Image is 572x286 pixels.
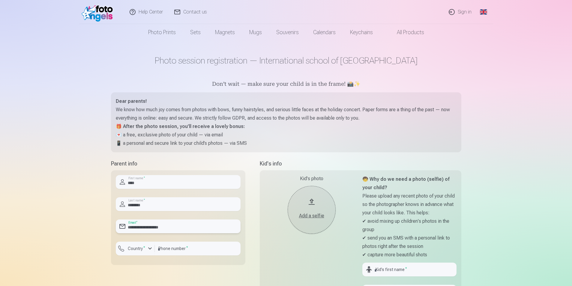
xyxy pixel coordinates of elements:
[125,246,148,252] label: Country
[242,24,269,41] a: Mugs
[288,186,336,234] button: Add a selfie
[116,106,457,122] p: We know how much joy comes from photos with bows, funny hairstyles, and serious little faces at t...
[111,55,461,66] h1: Photo session registration — International school of [GEOGRAPHIC_DATA]
[306,24,343,41] a: Calendars
[265,175,359,182] div: Kid's photo
[362,251,457,259] p: ✔ capture more beautiful shots
[362,234,457,251] p: ✔ send you an SMS with a personal link to photos right after the session
[116,131,457,139] p: 💌 a free, exclusive photo of your child — via email
[183,24,208,41] a: Sets
[208,24,242,41] a: Magnets
[260,159,461,168] h5: Kid's info
[82,2,116,22] img: /fa1
[269,24,306,41] a: Souvenirs
[141,24,183,41] a: Photo prints
[111,159,245,168] h5: Parent info
[116,124,245,129] strong: 🎁 After the photo session, you’ll receive a lovely bonus:
[111,80,461,89] h5: Don’t wait — make sure your child is in the frame! 📸✨
[343,24,380,41] a: Keychains
[362,217,457,234] p: ✔ avoid mixing up children's photos in the group
[362,176,450,190] strong: 🧒 Why do we need a photo (selfie) of your child?
[116,98,147,104] strong: Dear parents!
[116,139,457,147] p: 📱 a personal and secure link to your child’s photos — via SMS
[294,212,330,219] div: Add a selfie
[380,24,431,41] a: All products
[116,242,155,255] button: Country*
[362,192,457,217] p: Please upload any recent photo of your child so the photographer knows in advance what your child...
